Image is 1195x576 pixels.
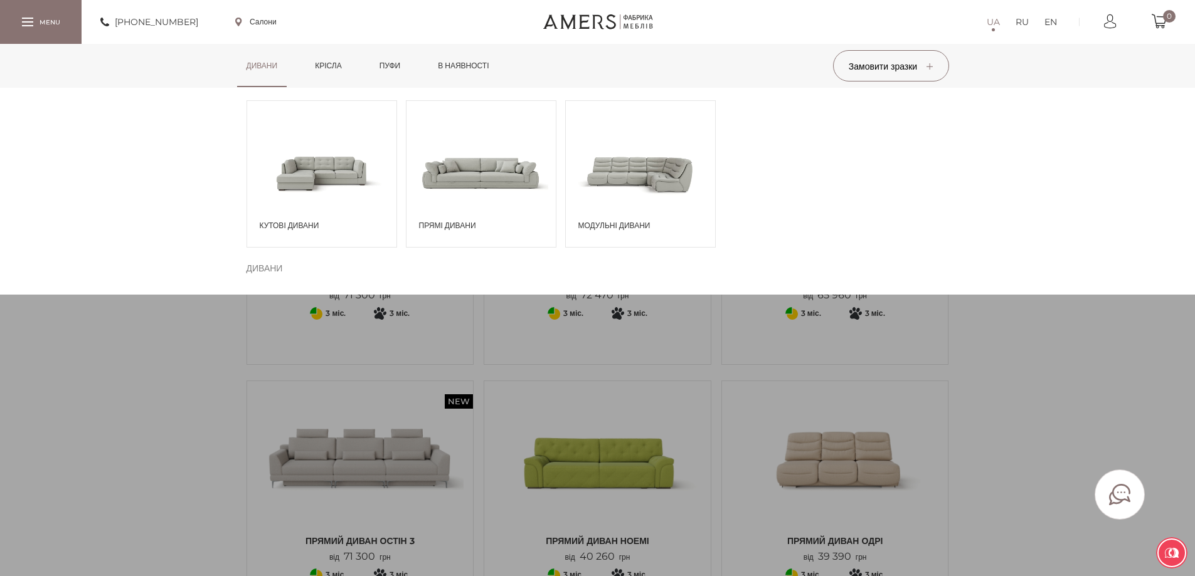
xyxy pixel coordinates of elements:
a: Дивани [237,44,287,88]
span: Прямі дивани [419,220,550,231]
a: [PHONE_NUMBER] [100,14,198,29]
a: UA [987,14,1000,29]
button: Замовити зразки [833,50,949,81]
span: Дивани [247,261,283,276]
a: Кутові дивани Кутові дивани [247,100,397,248]
a: Модульні дивани Модульні дивани [565,100,716,248]
a: Крісла [305,44,351,88]
span: Замовити зразки [849,61,933,72]
span: 0 [1163,10,1176,23]
a: Салони [235,16,277,28]
a: Прямі дивани Прямі дивани [406,100,556,248]
a: RU [1016,14,1029,29]
a: EN [1044,14,1057,29]
span: Модульні дивани [578,220,709,231]
span: Кутові дивани [260,220,390,231]
a: в наявності [428,44,498,88]
a: Пуфи [370,44,410,88]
